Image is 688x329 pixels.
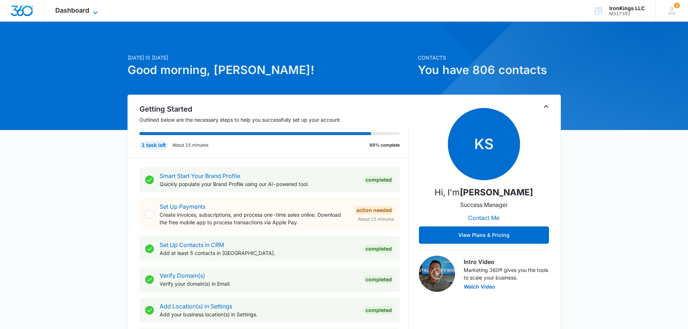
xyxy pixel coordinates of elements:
div: Action Needed [354,206,394,215]
h2: Getting Started [139,104,409,114]
div: notifications count [674,3,680,8]
div: Completed [363,275,394,284]
p: 89% complete [369,142,400,148]
div: Completed [363,306,394,315]
p: Success Manager [460,200,508,209]
a: Set Up Contacts in CRM [160,241,224,248]
p: Create invoices, subscriptions, and process one-time sales online. Download the free mobile app t... [160,211,349,226]
p: Outlined below are the necessary steps to help you successfully set up your account. [139,116,409,124]
div: 1 task left [139,141,168,150]
div: account name [609,5,645,11]
button: Watch Video [464,284,495,289]
p: Add at least 5 contacts in [GEOGRAPHIC_DATA]. [160,249,358,257]
p: Quickly populate your Brand Profile using our AI-powered tool. [160,180,358,188]
div: Completed [363,244,394,253]
span: Dashboard [55,7,89,14]
p: Contacts [418,54,561,61]
strong: [PERSON_NAME] [460,187,533,198]
button: Contact Me [461,209,507,226]
p: Hi, I'm [434,186,533,199]
h1: Good morning, [PERSON_NAME]! [127,61,414,79]
a: Add Location(s) in Settings [160,303,232,310]
button: View Plans & Pricing [419,226,549,244]
a: Set Up Payments [160,203,205,210]
img: Intro Video [419,256,455,292]
span: KS [448,108,520,180]
div: account id [609,11,645,16]
a: Smart Start Your Brand Profile [160,172,240,179]
a: Verify Domain(s) [160,272,205,279]
button: Toggle Collapse [542,102,550,111]
p: Verify your domain(s) in Email. [160,280,358,287]
p: Marketing 360® gives you the tools to scale your business. [464,266,549,281]
h1: You have 806 contacts [418,61,561,79]
h3: Intro Video [464,257,549,266]
p: [DATE] is [DATE] [127,54,414,61]
p: Add your business location(s) in Settings. [160,311,358,318]
span: About 15 minutes [358,216,394,222]
span: 1 [674,3,680,8]
p: About 15 minutes [172,142,208,148]
div: Completed [363,176,394,184]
